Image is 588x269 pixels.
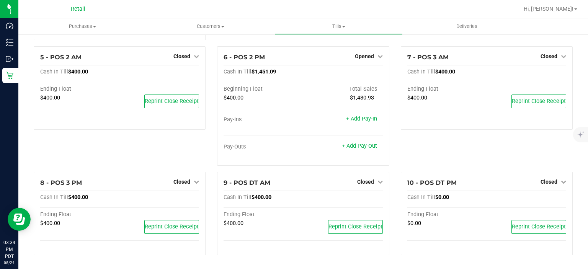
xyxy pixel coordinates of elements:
[407,211,487,218] div: Ending Float
[40,179,82,186] span: 8 - POS 3 PM
[407,86,487,93] div: Ending Float
[3,260,15,266] p: 08/24
[303,86,383,93] div: Total Sales
[407,220,421,227] span: $0.00
[403,18,531,34] a: Deliveries
[18,18,147,34] a: Purchases
[8,208,31,231] iframe: Resource center
[252,194,271,201] span: $400.00
[224,220,243,227] span: $400.00
[524,6,573,12] span: Hi, [PERSON_NAME]!
[512,223,566,230] span: Reprint Close Receipt
[407,179,457,186] span: 10 - POS DT PM
[328,220,383,234] button: Reprint Close Receipt
[173,179,190,185] span: Closed
[541,179,557,185] span: Closed
[145,223,199,230] span: Reprint Close Receipt
[275,23,403,30] span: Tills
[224,116,303,123] div: Pay-Ins
[224,54,265,61] span: 6 - POS 2 PM
[68,194,88,201] span: $400.00
[224,86,303,93] div: Beginning Float
[328,223,382,230] span: Reprint Close Receipt
[511,95,566,108] button: Reprint Close Receipt
[512,98,566,104] span: Reprint Close Receipt
[407,54,449,61] span: 7 - POS 3 AM
[357,179,374,185] span: Closed
[173,53,190,59] span: Closed
[147,18,275,34] a: Customers
[407,95,427,101] span: $400.00
[145,98,199,104] span: Reprint Close Receipt
[435,194,449,201] span: $0.00
[342,143,377,149] a: + Add Pay-Out
[6,39,13,46] inline-svg: Inventory
[224,179,270,186] span: 9 - POS DT AM
[350,95,374,101] span: $1,480.93
[6,72,13,79] inline-svg: Retail
[147,23,274,30] span: Customers
[40,86,120,93] div: Ending Float
[40,95,60,101] span: $400.00
[144,95,199,108] button: Reprint Close Receipt
[252,68,276,75] span: $1,451.09
[446,23,488,30] span: Deliveries
[3,239,15,260] p: 03:34 PM PDT
[511,220,566,234] button: Reprint Close Receipt
[144,220,199,234] button: Reprint Close Receipt
[18,23,147,30] span: Purchases
[40,194,68,201] span: Cash In Till
[40,54,82,61] span: 5 - POS 2 AM
[224,211,303,218] div: Ending Float
[71,6,85,12] span: Retail
[6,22,13,30] inline-svg: Dashboard
[68,68,88,75] span: $400.00
[407,194,435,201] span: Cash In Till
[224,194,252,201] span: Cash In Till
[355,53,374,59] span: Opened
[224,95,243,101] span: $400.00
[40,220,60,227] span: $400.00
[40,211,120,218] div: Ending Float
[407,68,435,75] span: Cash In Till
[224,143,303,150] div: Pay-Outs
[275,18,403,34] a: Tills
[541,53,557,59] span: Closed
[224,68,252,75] span: Cash In Till
[6,55,13,63] inline-svg: Outbound
[40,68,68,75] span: Cash In Till
[435,68,455,75] span: $400.00
[346,116,377,122] a: + Add Pay-In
